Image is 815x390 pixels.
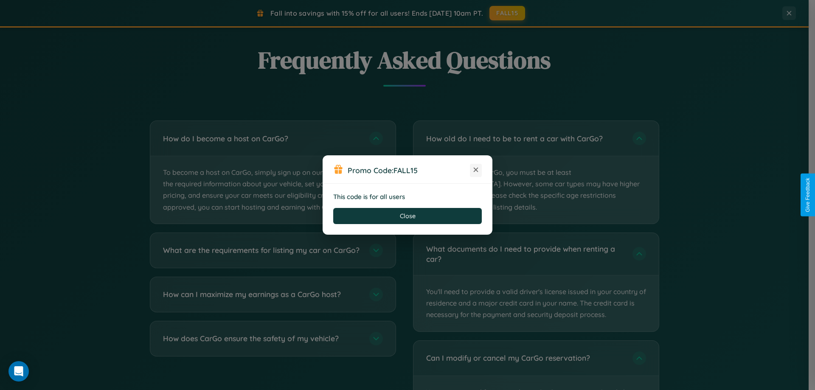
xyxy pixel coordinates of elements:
[348,166,470,175] h3: Promo Code:
[805,178,811,212] div: Give Feedback
[8,361,29,382] div: Open Intercom Messenger
[333,208,482,224] button: Close
[333,193,405,201] strong: This code is for all users
[393,166,418,175] b: FALL15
